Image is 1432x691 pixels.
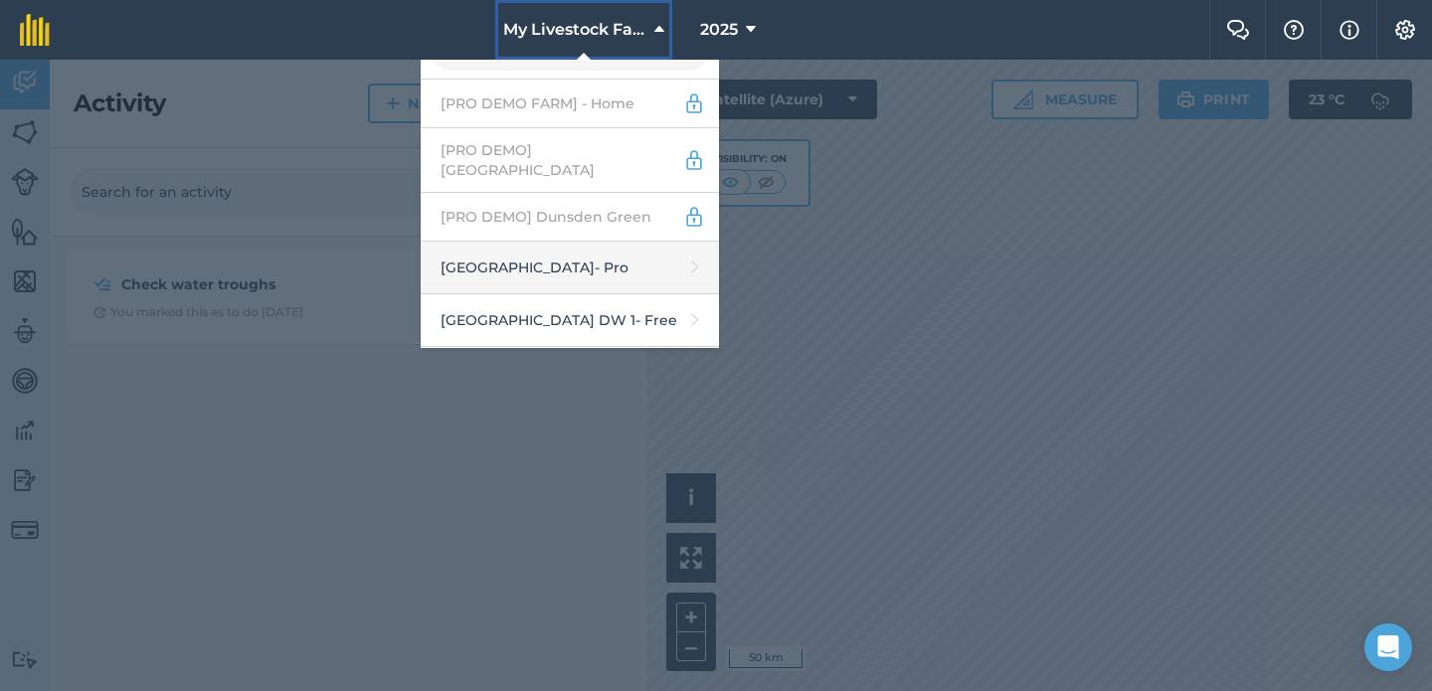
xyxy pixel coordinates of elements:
img: svg+xml;base64,PD94bWwgdmVyc2lvbj0iMS4wIiBlbmNvZGluZz0idXRmLTgiPz4KPCEtLSBHZW5lcmF0b3I6IEFkb2JlIE... [683,91,705,115]
div: Open Intercom Messenger [1364,623,1412,671]
a: [GEOGRAPHIC_DATA] DW 1- Free [421,294,719,347]
img: svg+xml;base64,PD94bWwgdmVyc2lvbj0iMS4wIiBlbmNvZGluZz0idXRmLTgiPz4KPCEtLSBHZW5lcmF0b3I6IEFkb2JlIE... [683,205,705,229]
img: A cog icon [1393,20,1417,40]
a: Australia Test- Pro [421,347,719,400]
img: A question mark icon [1282,20,1306,40]
span: 2025 [700,18,738,42]
img: Two speech bubbles overlapping with the left bubble in the forefront [1226,20,1250,40]
img: fieldmargin Logo [20,14,50,46]
img: svg+xml;base64,PD94bWwgdmVyc2lvbj0iMS4wIiBlbmNvZGluZz0idXRmLTgiPz4KPCEtLSBHZW5lcmF0b3I6IEFkb2JlIE... [683,148,705,172]
a: [PRO DEMO] Dunsden Green [421,193,719,242]
a: [PRO DEMO FARM] - Home [421,80,719,128]
a: [PRO DEMO] [GEOGRAPHIC_DATA] [421,128,719,193]
span: My Livestock Farm [503,18,646,42]
img: svg+xml;base64,PHN2ZyB4bWxucz0iaHR0cDovL3d3dy53My5vcmcvMjAwMC9zdmciIHdpZHRoPSIxNyIgaGVpZ2h0PSIxNy... [1340,18,1359,42]
a: [GEOGRAPHIC_DATA]- Pro [421,242,719,294]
